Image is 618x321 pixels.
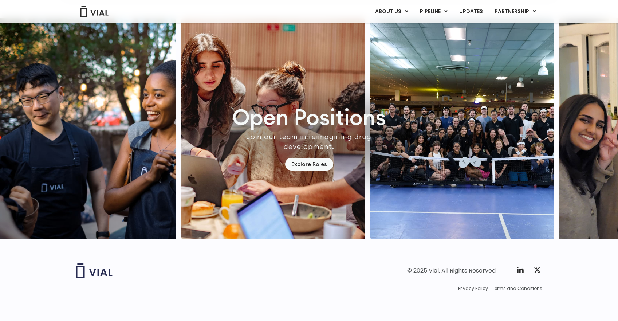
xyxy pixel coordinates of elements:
img: http://People%20posing%20for%20group%20picture%20after%20playing%20pickleball. [370,18,554,239]
a: Privacy Policy [458,285,488,292]
a: PIPELINEMenu Toggle [414,5,453,18]
a: Terms and Conditions [492,285,542,292]
a: ABOUT USMenu Toggle [369,5,414,18]
a: UPDATES [453,5,488,18]
img: Vial logo wih "Vial" spelled out [76,263,113,278]
div: 2 / 7 [181,18,365,239]
a: Explore Roles [285,158,333,171]
img: Vial Logo [80,6,109,17]
a: PARTNERSHIPMenu Toggle [489,5,542,18]
div: © 2025 Vial. All Rights Reserved [407,267,496,275]
div: 3 / 7 [370,18,554,239]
